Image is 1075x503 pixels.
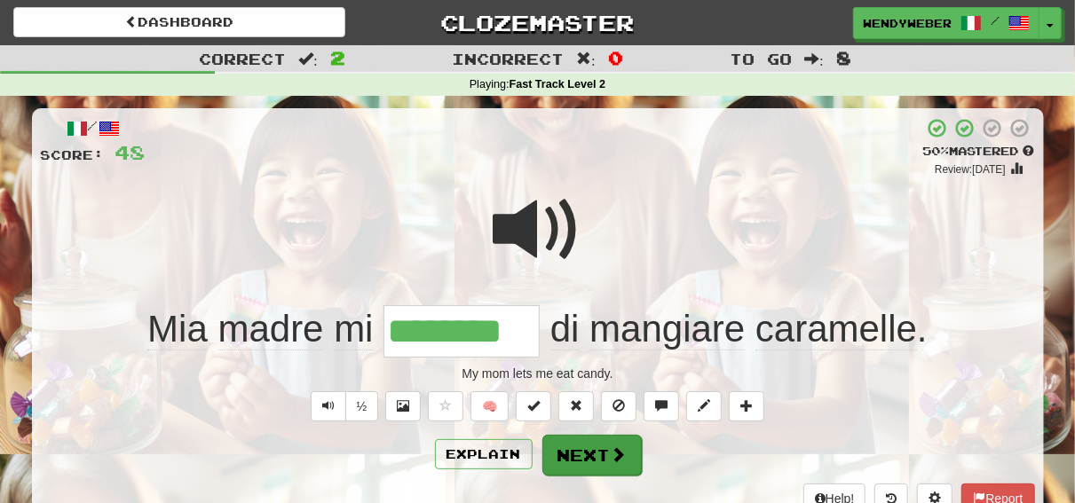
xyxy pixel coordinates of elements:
button: 🧠 [470,391,509,421]
a: Dashboard [13,7,345,37]
button: Ignore sentence (alt+i) [601,391,636,421]
strong: Fast Track Level 2 [510,78,606,90]
button: Play sentence audio (ctl+space) [311,391,346,421]
span: Incorrect [452,50,564,67]
span: madre [218,308,324,350]
span: 0 [608,47,623,68]
span: caramelle [755,308,917,350]
button: Set this sentence to 100% Mastered (alt+m) [516,391,551,421]
button: Show image (alt+x) [385,391,421,421]
span: di [550,308,580,350]
span: 2 [330,47,345,68]
div: Mastered [923,144,1035,160]
div: Text-to-speech controls [307,391,379,421]
button: Explain [435,439,533,469]
span: : [576,51,596,67]
button: ½ [345,391,379,421]
span: . [540,308,928,350]
button: Discuss sentence (alt+u) [644,391,679,421]
small: Review: [DATE] [935,163,1006,176]
span: mangiare [589,308,745,350]
span: mi [334,308,373,350]
button: Favorite sentence (alt+f) [428,391,463,421]
span: Score: [41,147,105,162]
button: Next [542,435,642,475]
span: WendyWeber [863,15,952,31]
span: 50 % [923,144,950,158]
span: : [804,51,824,67]
button: Add to collection (alt+a) [729,391,764,421]
div: My mom lets me eat candy. [41,365,1035,382]
div: / [41,117,146,139]
span: / [991,14,1000,27]
span: 8 [836,47,851,68]
span: : [298,51,318,67]
a: WendyWeber / [853,7,1039,39]
a: Clozemaster [372,7,704,38]
span: To go [730,50,792,67]
button: Edit sentence (alt+d) [686,391,722,421]
span: Correct [199,50,286,67]
button: Reset to 0% Mastered (alt+r) [558,391,594,421]
span: Mia [147,308,208,350]
span: 48 [115,141,146,163]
